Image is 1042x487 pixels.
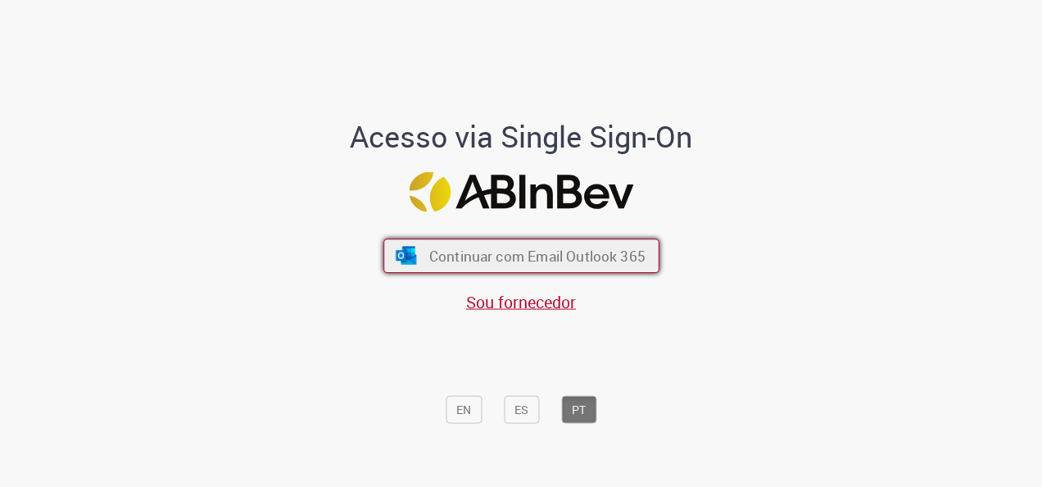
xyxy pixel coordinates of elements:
button: ES [504,395,539,423]
img: ícone Azure/Microsoft 360 [394,247,418,265]
h1: Acesso via Single Sign-On [294,120,749,152]
button: ícone Azure/Microsoft 360 Continuar com Email Outlook 365 [383,239,659,273]
img: Logo ABInBev [409,172,633,212]
button: PT [561,395,596,423]
a: Sou fornecedor [466,290,576,312]
span: Continuar com Email Outlook 365 [428,247,645,266]
button: EN [446,395,482,423]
